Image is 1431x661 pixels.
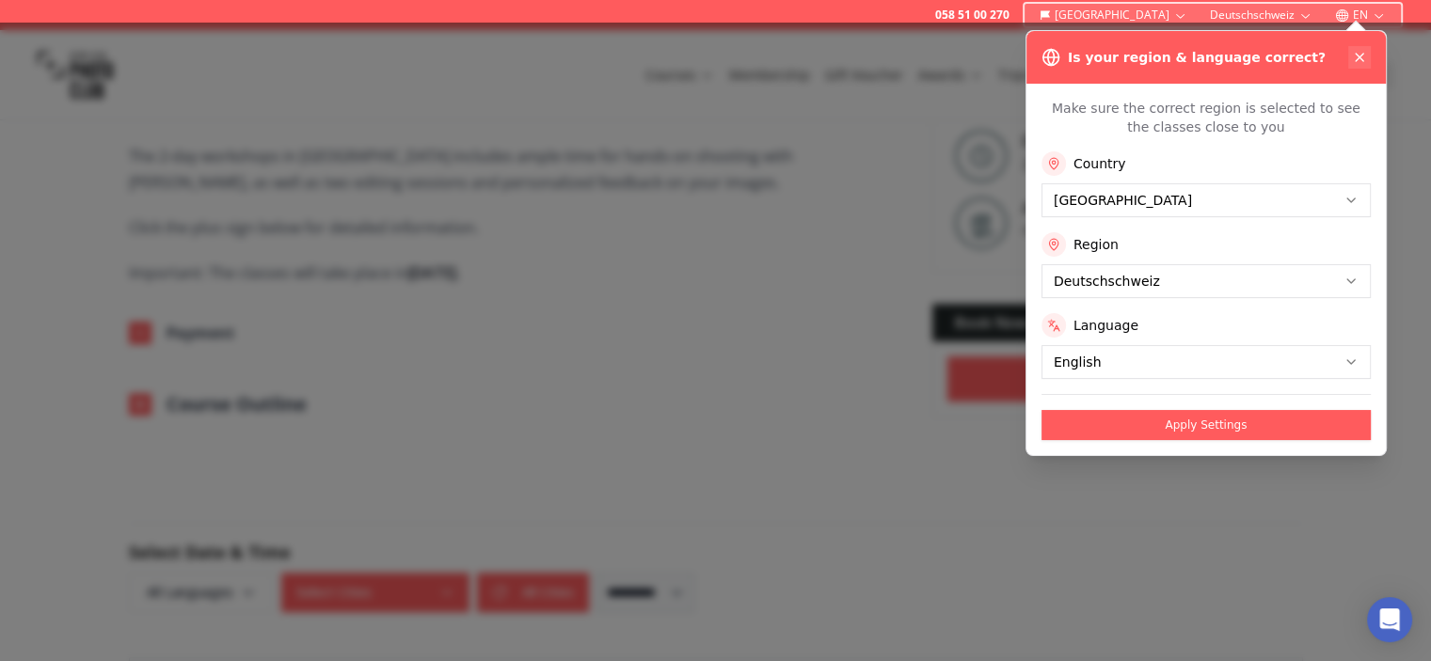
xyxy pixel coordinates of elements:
[1041,410,1371,440] button: Apply Settings
[1041,99,1371,136] p: Make sure the correct region is selected to see the classes close to you
[1073,154,1126,173] label: Country
[1073,316,1138,335] label: Language
[1032,4,1195,26] button: [GEOGRAPHIC_DATA]
[1367,597,1412,642] div: Open Intercom Messenger
[1068,48,1326,67] h3: Is your region & language correct?
[935,8,1010,23] a: 058 51 00 270
[1202,4,1320,26] button: Deutschschweiz
[1073,235,1119,254] label: Region
[1328,4,1393,26] button: EN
